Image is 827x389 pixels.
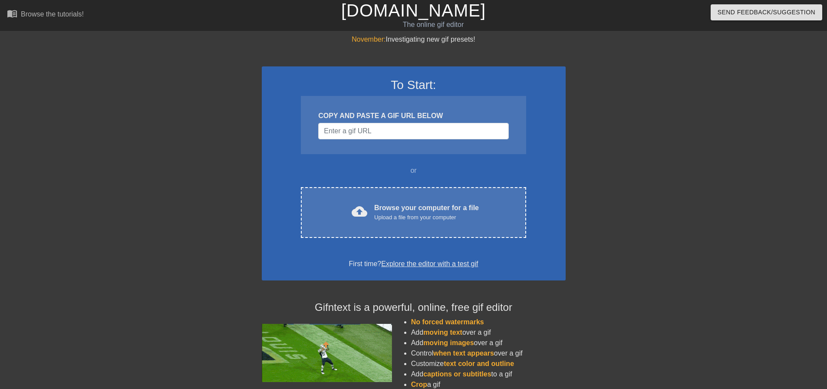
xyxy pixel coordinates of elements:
li: Add to a gif [411,369,566,379]
li: Control over a gif [411,348,566,359]
span: text color and outline [444,360,514,367]
div: Browse the tutorials! [21,10,84,18]
div: Upload a file from your computer [374,213,479,222]
img: football_small.gif [262,324,392,382]
h4: Gifntext is a powerful, online, free gif editor [262,301,566,314]
div: The online gif editor [280,20,586,30]
div: Investigating new gif presets! [262,34,566,45]
div: COPY AND PASTE A GIF URL BELOW [318,111,508,121]
span: moving images [423,339,474,346]
a: Explore the editor with a test gif [381,260,478,267]
h3: To Start: [273,78,554,92]
div: First time? [273,259,554,269]
li: Add over a gif [411,338,566,348]
li: Customize [411,359,566,369]
span: Send Feedback/Suggestion [718,7,815,18]
li: Add over a gif [411,327,566,338]
span: No forced watermarks [411,318,484,326]
span: cloud_upload [352,204,367,219]
button: Send Feedback/Suggestion [711,4,822,20]
span: captions or subtitles [423,370,491,378]
span: November: [352,36,385,43]
a: [DOMAIN_NAME] [341,1,486,20]
div: or [284,165,543,176]
a: Browse the tutorials! [7,8,84,22]
div: Browse your computer for a file [374,203,479,222]
input: Username [318,123,508,139]
span: Crop [411,381,427,388]
span: when text appears [433,349,494,357]
span: moving text [423,329,462,336]
span: menu_book [7,8,17,19]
